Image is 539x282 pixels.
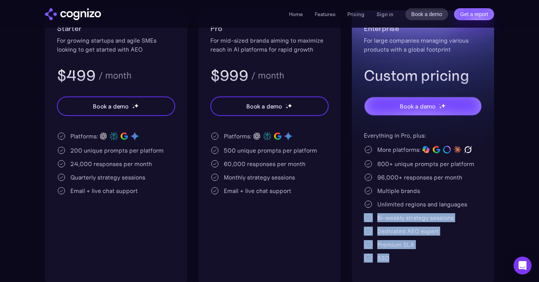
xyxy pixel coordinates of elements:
div: 96,000+ responses per month [377,173,462,182]
h2: Enterprise [364,22,482,34]
a: Book a demo [405,8,448,20]
a: Book a demostarstarstar [57,96,175,116]
div: 24,000 responses per month [70,159,152,168]
div: Premium SLA [377,240,414,249]
img: star [132,106,135,109]
h2: Pro [210,22,329,34]
div: Bi-weekly strategy sessions [377,213,454,222]
div: Email + live chat support [70,186,138,195]
img: star [286,106,288,109]
img: star [134,103,139,108]
img: star [439,104,440,105]
img: star [286,104,287,105]
div: Everything in Pro, plus: [364,131,482,140]
img: star [439,106,442,109]
h3: Custom pricing [364,66,482,85]
div: Email + live chat support [224,186,291,195]
a: Book a demostarstarstar [364,96,482,116]
div: Monthly strategy sessions [224,173,295,182]
div: Unlimited regions and languages [377,200,467,209]
div: 500 unique prompts per platform [224,146,317,155]
div: Multiple brands [377,186,420,195]
div: Book a demo [400,102,436,111]
div: Platforms: [70,132,98,141]
a: Pricing [347,11,365,18]
a: Get a report [454,8,494,20]
h3: $999 [210,66,248,85]
div: 60,000 responses per month [224,159,305,168]
div: For mid-sized brands aiming to maximize reach in AI platforms for rapid growth [210,36,329,54]
div: 800+ unique prompts per platform [377,159,474,168]
div: Book a demo [246,102,282,111]
img: star [287,103,292,108]
img: star [441,103,446,108]
h3: $499 [57,66,95,85]
div: / month [251,71,284,80]
img: cognizo logo [45,8,101,20]
div: More platforms: [377,145,421,154]
a: Sign in [377,10,393,19]
div: Dedicated AEO expert [377,227,439,236]
div: For growing startups and agile SMEs looking to get started with AEO [57,36,175,54]
div: Platforms: [224,132,252,141]
img: star [132,104,133,105]
div: Open Intercom Messenger [514,257,532,275]
div: 200 unique prompts per platform [70,146,164,155]
div: SSO [377,254,389,263]
a: Book a demostarstarstar [210,96,329,116]
a: Home [289,11,303,18]
div: Quarterly strategy sessions [70,173,145,182]
a: Features [315,11,335,18]
a: home [45,8,101,20]
div: For large companies managing various products with a global footprint [364,36,482,54]
div: Book a demo [93,102,129,111]
div: / month [98,71,131,80]
h2: Starter [57,22,175,34]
